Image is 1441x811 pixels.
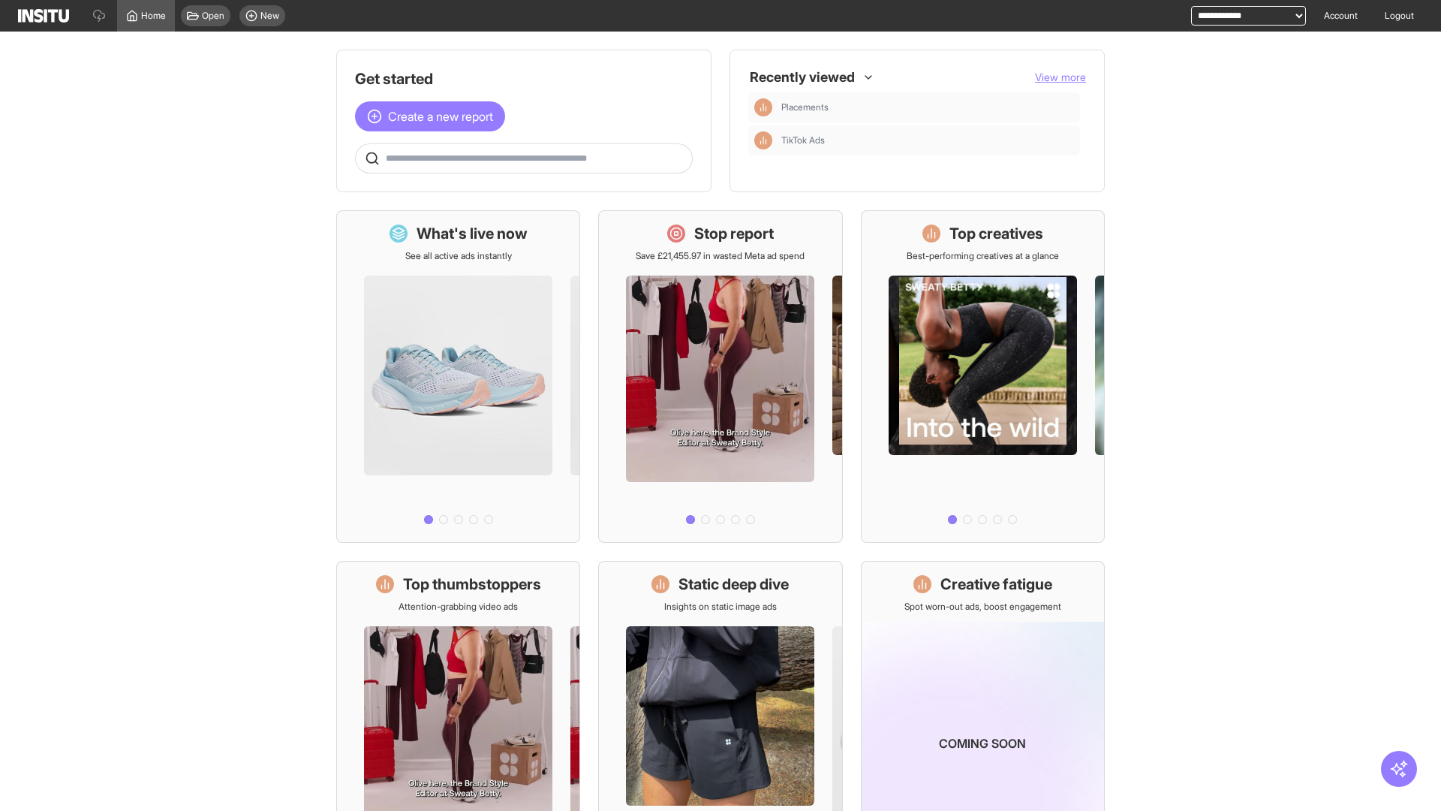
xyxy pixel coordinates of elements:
[694,223,774,244] h1: Stop report
[355,101,505,131] button: Create a new report
[417,223,528,244] h1: What's live now
[781,134,825,146] span: TikTok Ads
[1035,71,1086,83] span: View more
[664,601,777,613] p: Insights on static image ads
[1035,70,1086,85] button: View more
[202,10,224,22] span: Open
[388,107,493,125] span: Create a new report
[781,134,1074,146] span: TikTok Ads
[405,250,512,262] p: See all active ads instantly
[336,210,580,543] a: What's live nowSee all active ads instantly
[18,9,69,23] img: Logo
[598,210,842,543] a: Stop reportSave £21,455.97 in wasted Meta ad spend
[781,101,1074,113] span: Placements
[141,10,166,22] span: Home
[754,98,772,116] div: Insights
[949,223,1043,244] h1: Top creatives
[399,601,518,613] p: Attention-grabbing video ads
[355,68,693,89] h1: Get started
[781,101,829,113] span: Placements
[403,574,541,595] h1: Top thumbstoppers
[678,574,789,595] h1: Static deep dive
[907,250,1059,262] p: Best-performing creatives at a glance
[861,210,1105,543] a: Top creativesBest-performing creatives at a glance
[260,10,279,22] span: New
[754,131,772,149] div: Insights
[636,250,805,262] p: Save £21,455.97 in wasted Meta ad spend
